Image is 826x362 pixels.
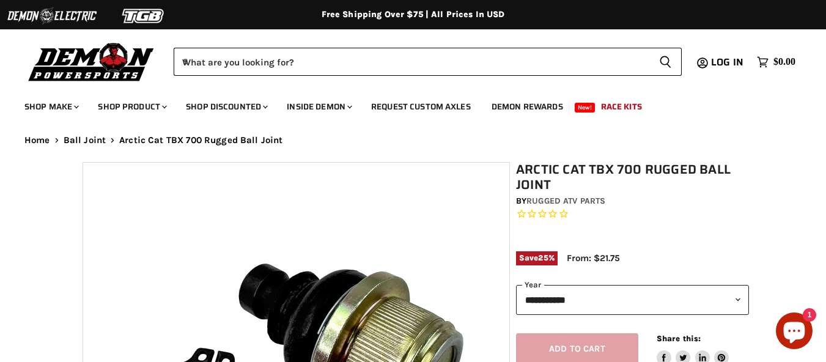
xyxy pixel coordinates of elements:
a: Demon Rewards [482,94,572,119]
a: Request Custom Axles [362,94,480,119]
img: Demon Electric Logo 2 [6,4,98,28]
a: Ball Joint [64,135,106,146]
input: When autocomplete results are available use up and down arrows to review and enter to select [174,48,649,76]
h1: Arctic Cat TBX 700 Rugged Ball Joint [516,162,749,193]
span: New! [575,103,596,113]
a: Home [24,135,50,146]
span: Rated 0.0 out of 5 stars 0 reviews [516,208,749,221]
span: Arctic Cat TBX 700 Rugged Ball Joint [119,135,282,146]
a: $0.00 [751,53,802,71]
a: Shop Product [89,94,174,119]
a: Inside Demon [278,94,360,119]
a: Race Kits [592,94,651,119]
form: Product [174,48,682,76]
span: $0.00 [773,56,795,68]
a: Shop Discounted [177,94,275,119]
a: Rugged ATV Parts [526,196,605,206]
img: Demon Powersports [24,40,158,83]
ul: Main menu [15,89,792,119]
a: Shop Make [15,94,86,119]
inbox-online-store-chat: Shopify online store chat [772,312,816,352]
span: Log in [711,54,743,70]
select: year [516,285,749,315]
span: From: $21.75 [567,253,620,264]
span: Share this: [657,334,701,343]
span: 25 [538,253,548,262]
a: Log in [706,57,751,68]
div: by [516,194,749,208]
span: Save % [516,251,558,265]
img: TGB Logo 2 [98,4,190,28]
button: Search [649,48,682,76]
